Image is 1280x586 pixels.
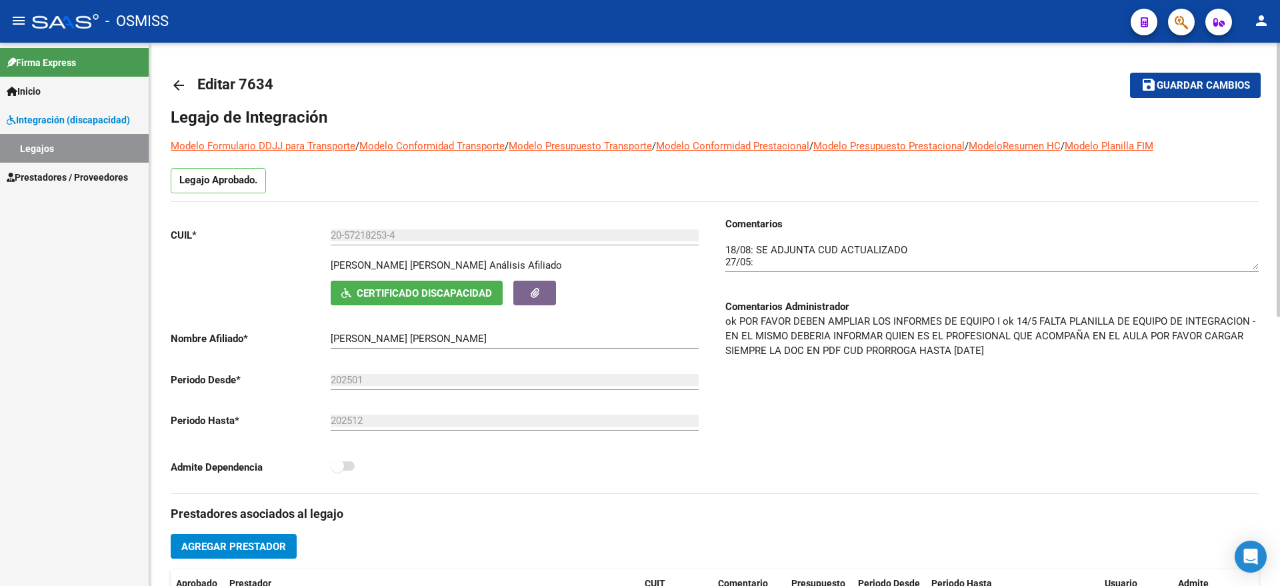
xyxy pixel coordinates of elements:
span: - OSMISS [105,7,169,36]
span: Prestadores / Proveedores [7,170,128,185]
p: Admite Dependencia [171,460,331,475]
a: Modelo Presupuesto Transporte [509,140,652,152]
p: Nombre Afiliado [171,331,331,346]
span: Guardar cambios [1157,80,1250,92]
div: Open Intercom Messenger [1235,541,1267,573]
button: Certificado Discapacidad [331,281,503,305]
a: Modelo Presupuesto Prestacional [813,140,965,152]
p: Periodo Desde [171,373,331,387]
mat-icon: person [1253,13,1269,29]
span: Agregar Prestador [181,541,286,553]
div: Análisis Afiliado [489,258,562,273]
button: Guardar cambios [1130,73,1261,97]
h3: Prestadores asociados al legajo [171,505,1259,523]
p: CUIL [171,228,331,243]
h3: Comentarios [725,217,1259,231]
mat-icon: arrow_back [171,77,187,93]
p: [PERSON_NAME] [PERSON_NAME] [331,258,487,273]
span: Firma Express [7,55,76,70]
a: Modelo Formulario DDJJ para Transporte [171,140,355,152]
p: ok POR FAVOR DEBEN AMPLIAR LOS INFORMES DE EQUIPO I ok 14/5 FALTA PLANILLA DE EQUIPO DE INTEGRACI... [725,314,1259,358]
span: Inicio [7,84,41,99]
span: Certificado Discapacidad [357,287,492,299]
a: ModeloResumen HC [969,140,1061,152]
a: Modelo Conformidad Transporte [359,140,505,152]
span: Editar 7634 [197,76,273,93]
button: Agregar Prestador [171,534,297,559]
h3: Comentarios Administrador [725,299,1259,314]
a: Modelo Planilla FIM [1065,140,1153,152]
a: Modelo Conformidad Prestacional [656,140,809,152]
span: Integración (discapacidad) [7,113,130,127]
mat-icon: save [1141,77,1157,93]
p: Periodo Hasta [171,413,331,428]
p: Legajo Aprobado. [171,168,266,193]
mat-icon: menu [11,13,27,29]
h1: Legajo de Integración [171,107,1259,128]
